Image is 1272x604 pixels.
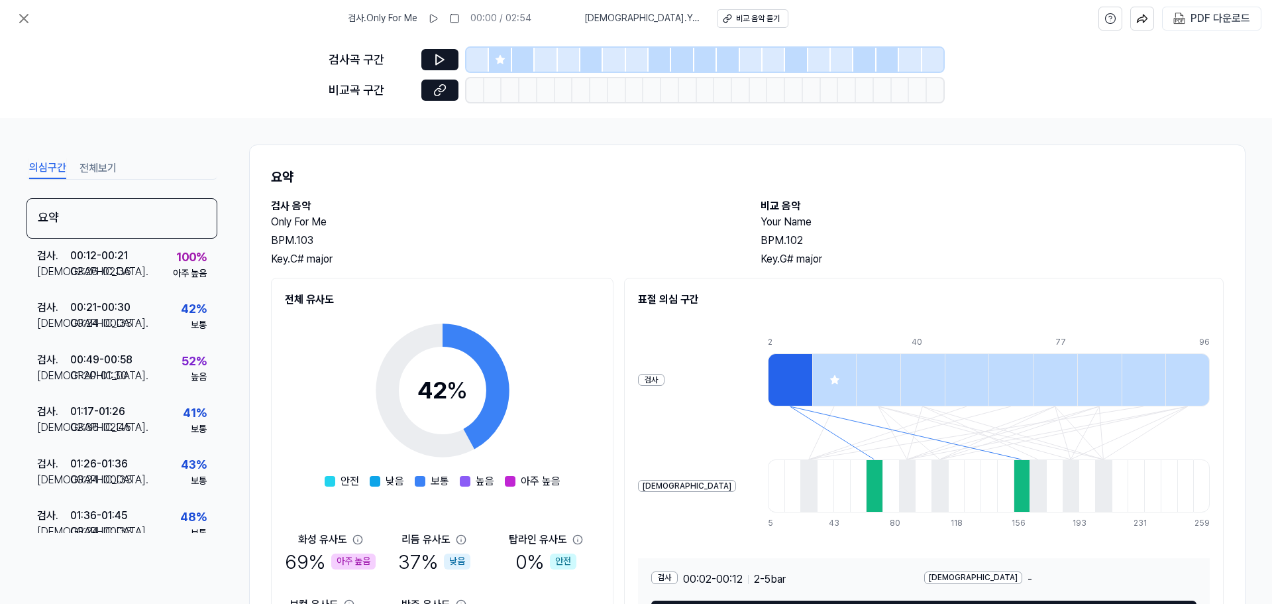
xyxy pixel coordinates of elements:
[37,248,70,264] div: 검사 .
[70,404,125,420] div: 01:17 - 01:26
[651,572,678,584] div: 검사
[717,9,788,28] button: 비교 음악 듣기
[761,251,1224,267] div: Key. G# major
[37,300,70,316] div: 검사 .
[1055,337,1100,348] div: 77
[550,554,576,570] div: 안전
[398,548,470,575] div: 37 %
[183,404,207,423] div: 41 %
[37,472,70,488] div: [DEMOGRAPHIC_DATA] .
[386,473,404,489] span: 낮음
[70,300,131,316] div: 00:21 - 00:30
[70,316,132,332] div: 00:24 - 00:33
[341,473,359,489] span: 안전
[70,368,127,384] div: 01:20 - 01:30
[70,420,131,436] div: 02:36 - 02:45
[331,554,376,570] div: 아주 높음
[298,532,347,548] div: 화성 유사도
[271,198,734,214] h2: 검사 음악
[924,572,1197,587] div: -
[70,508,127,524] div: 01:36 - 01:45
[761,198,1224,214] h2: 비교 음악
[1073,518,1089,529] div: 193
[191,371,207,384] div: 높음
[271,233,734,249] div: BPM. 103
[584,12,701,25] span: [DEMOGRAPHIC_DATA] . Your Name
[191,319,207,332] div: 보통
[401,532,450,548] div: 리듬 유사도
[70,456,128,472] div: 01:26 - 01:36
[181,300,207,319] div: 42 %
[1136,13,1148,25] img: share
[285,548,376,575] div: 69 %
[70,472,132,488] div: 00:24 - 00:33
[417,373,468,408] div: 42
[1104,12,1116,25] svg: help
[638,480,736,493] div: [DEMOGRAPHIC_DATA]
[182,352,207,371] div: 52 %
[951,518,967,529] div: 118
[1098,7,1122,30] button: help
[683,572,743,587] span: 00:02 - 00:12
[476,473,494,489] span: 높음
[37,524,70,540] div: [DEMOGRAPHIC_DATA] .
[37,508,70,524] div: 검사 .
[29,158,66,179] button: 의심구간
[285,292,600,308] h2: 전체 유사도
[176,248,207,267] div: 100 %
[515,548,576,575] div: 0 %
[912,337,956,348] div: 40
[768,518,784,529] div: 5
[329,81,413,100] div: 비교곡 구간
[444,554,470,570] div: 낮음
[70,524,132,540] div: 00:24 - 00:33
[470,12,531,25] div: 00:00 / 02:54
[447,376,468,404] span: %
[1194,518,1210,529] div: 259
[890,518,906,529] div: 80
[768,337,812,348] div: 2
[79,158,117,179] button: 전체보기
[1199,337,1210,348] div: 96
[70,352,132,368] div: 00:49 - 00:58
[348,12,417,25] span: 검사 . Only For Me
[37,420,70,436] div: [DEMOGRAPHIC_DATA] .
[431,473,449,489] span: 보통
[1191,10,1250,27] div: PDF 다운로드
[1173,13,1185,25] img: PDF Download
[829,518,845,529] div: 43
[271,214,734,230] h2: Only For Me
[638,292,1210,308] h2: 표절 의심 구간
[191,423,207,436] div: 보통
[37,264,70,280] div: [DEMOGRAPHIC_DATA] .
[271,251,734,267] div: Key. C# major
[37,368,70,384] div: [DEMOGRAPHIC_DATA] .
[181,455,207,475] div: 43 %
[191,527,207,540] div: 보통
[1012,518,1028,529] div: 156
[736,13,780,25] div: 비교 음악 듣기
[26,198,217,239] div: 요약
[329,50,413,70] div: 검사곡 구간
[754,572,786,587] span: 2 - 5 bar
[37,404,70,420] div: 검사 .
[638,374,664,387] div: 검사
[521,473,560,489] span: 아주 높음
[761,233,1224,249] div: BPM. 102
[37,316,70,332] div: [DEMOGRAPHIC_DATA] .
[191,475,207,488] div: 보통
[173,267,207,280] div: 아주 높음
[509,532,567,548] div: 탑라인 유사도
[1134,518,1150,529] div: 231
[761,214,1224,230] h2: Your Name
[924,572,1022,584] div: [DEMOGRAPHIC_DATA]
[271,166,1224,188] h1: 요약
[37,352,70,368] div: 검사 .
[37,456,70,472] div: 검사 .
[1171,7,1253,30] button: PDF 다운로드
[180,508,207,527] div: 48 %
[70,248,128,264] div: 00:12 - 00:21
[70,264,131,280] div: 02:26 - 02:36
